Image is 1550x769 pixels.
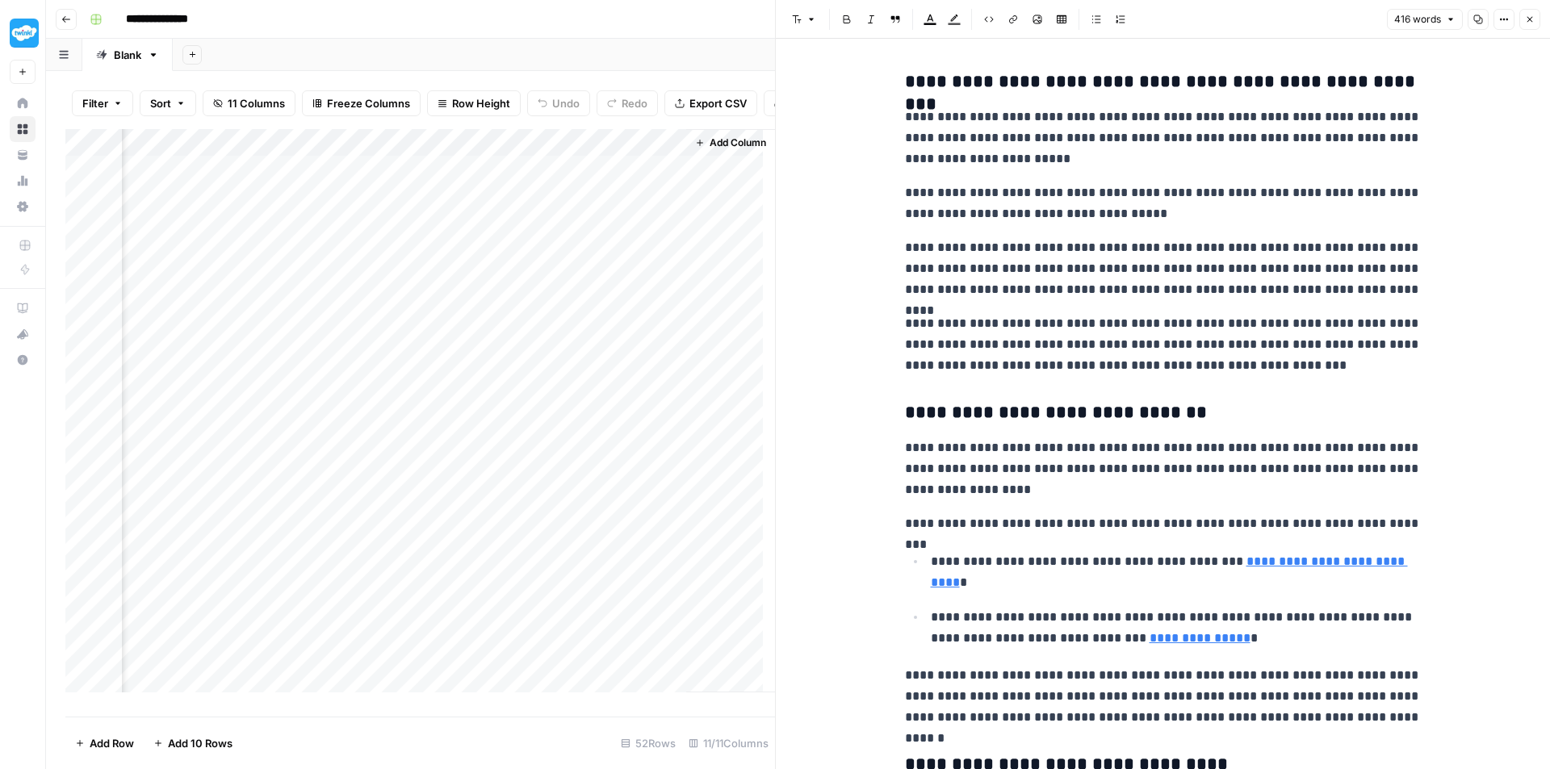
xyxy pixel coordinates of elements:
div: 11/11 Columns [682,730,775,756]
button: 11 Columns [203,90,295,116]
button: Help + Support [10,347,36,373]
span: Add Row [90,735,134,751]
span: Export CSV [689,95,747,111]
button: Row Height [427,90,521,116]
span: Freeze Columns [327,95,410,111]
button: Add 10 Rows [144,730,242,756]
a: Blank [82,39,173,71]
img: Twinkl Logo [10,19,39,48]
div: 52 Rows [614,730,682,756]
span: Add Column [710,136,766,150]
button: 416 words [1387,9,1463,30]
a: Usage [10,168,36,194]
span: Add 10 Rows [168,735,232,751]
span: Undo [552,95,580,111]
span: Redo [622,95,647,111]
span: 11 Columns [228,95,285,111]
button: Sort [140,90,196,116]
a: AirOps Academy [10,295,36,321]
button: Redo [597,90,658,116]
span: Row Height [452,95,510,111]
a: Browse [10,116,36,142]
div: Blank [114,47,141,63]
button: Export CSV [664,90,757,116]
button: What's new? [10,321,36,347]
span: Filter [82,95,108,111]
a: Home [10,90,36,116]
span: 416 words [1394,12,1441,27]
span: Sort [150,95,171,111]
button: Add Row [65,730,144,756]
div: What's new? [10,322,35,346]
button: Freeze Columns [302,90,421,116]
button: Add Column [689,132,773,153]
a: Your Data [10,142,36,168]
button: Undo [527,90,590,116]
button: Workspace: Twinkl [10,13,36,53]
a: Settings [10,194,36,219]
button: Filter [72,90,133,116]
